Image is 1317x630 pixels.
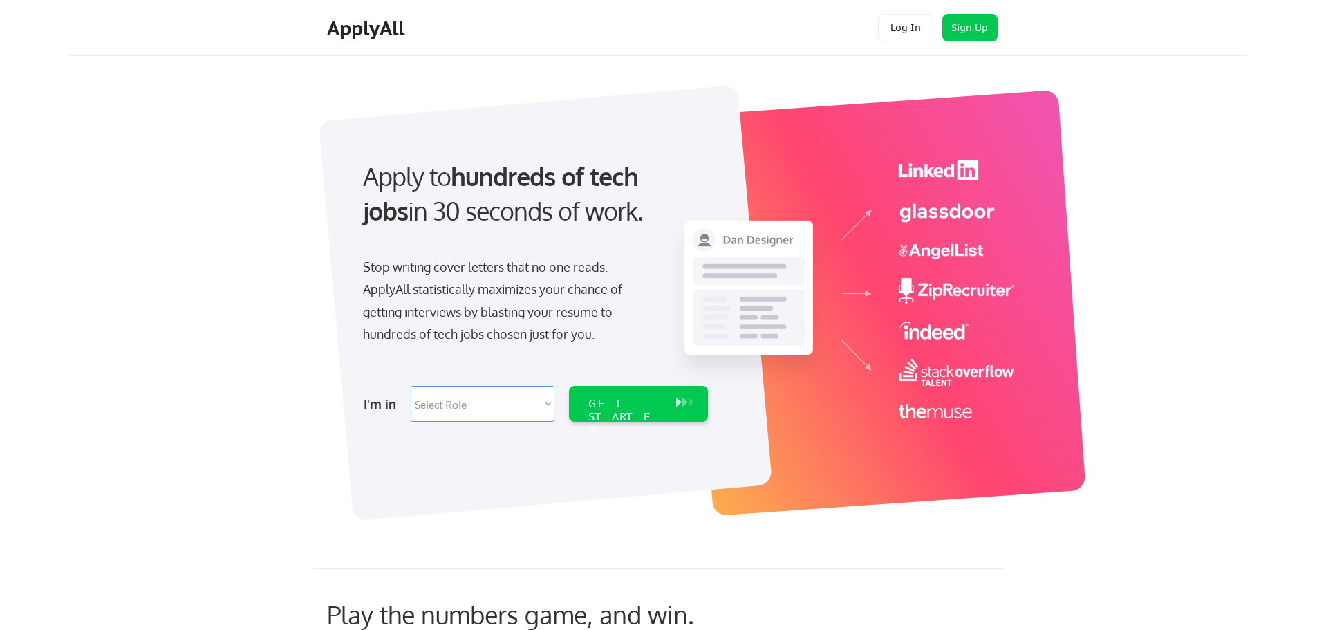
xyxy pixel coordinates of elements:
[878,14,933,41] button: Log In
[327,17,409,40] div: ApplyAll
[327,600,756,629] div: Play the numbers game, and win.
[364,393,402,415] div: I'm in
[363,160,644,226] strong: hundreds of tech jobs
[363,256,647,346] div: Stop writing cover letters that no one reads. ApplyAll statistically maximizes your chance of get...
[588,397,662,437] div: GET STARTED
[942,14,998,41] button: Sign Up
[363,159,702,229] div: Apply to in 30 seconds of work.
